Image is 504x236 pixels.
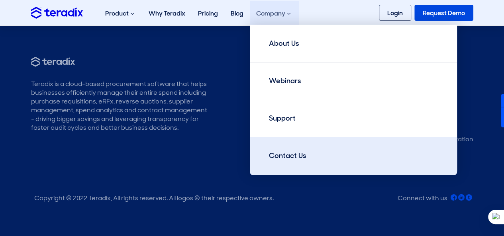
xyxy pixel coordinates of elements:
a: Support [250,99,457,138]
a: Request Demo [414,5,473,21]
a: Webinars [250,62,457,100]
a: Contact Us [250,137,457,175]
img: Teradix logo [31,7,83,18]
div: About Us [269,38,299,49]
img: Teradix - Source Smarter [31,57,75,67]
div: Company [250,1,299,26]
div: Contact Us [269,150,306,161]
div: Support [269,113,296,124]
div: Teradix is a cloud-based procurement software that helps businesses efficiently manage their enti... [31,80,208,132]
a: Blog [224,1,250,26]
a: Login [379,5,411,21]
div: Product [99,1,142,26]
div: Connect with us [398,194,447,203]
a: About Us [250,25,457,63]
div: Webinars [269,76,301,86]
a: Supplier Registration [411,135,473,143]
iframe: Chatbot [451,183,493,225]
a: Why Teradix [142,1,192,26]
div: Copyright © 2022 Teradix, All rights reserved. All logos © their respective owners. [34,194,274,203]
a: Pricing [192,1,224,26]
